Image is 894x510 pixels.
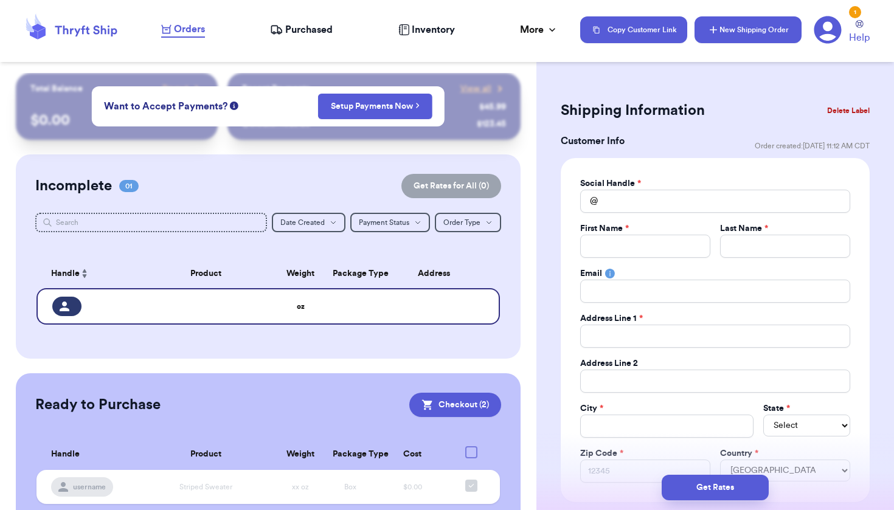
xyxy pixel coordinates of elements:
[174,22,205,36] span: Orders
[580,267,602,280] label: Email
[161,22,205,38] a: Orders
[822,97,875,124] button: Delete Label
[520,22,558,37] div: More
[270,22,333,37] a: Purchased
[580,357,638,370] label: Address Line 2
[814,16,842,44] a: 1
[443,219,480,226] span: Order Type
[580,447,623,460] label: Zip Code
[179,483,232,491] span: Striped Sweater
[412,22,455,37] span: Inventory
[580,177,641,190] label: Social Handle
[119,180,139,192] span: 01
[292,483,309,491] span: xx oz
[285,22,333,37] span: Purchased
[398,22,455,37] a: Inventory
[325,439,375,470] th: Package Type
[720,222,768,235] label: Last Name
[580,222,629,235] label: First Name
[763,402,790,415] label: State
[162,83,189,95] span: Payout
[331,100,420,112] a: Setup Payments Now
[280,219,325,226] span: Date Created
[80,266,89,281] button: Sort ascending
[30,111,203,130] p: $ 0.00
[580,402,603,415] label: City
[460,83,506,95] a: View all
[695,16,802,43] button: New Shipping Order
[849,30,870,45] span: Help
[275,259,325,288] th: Weight
[344,483,356,491] span: Box
[720,447,758,460] label: Country
[580,16,687,43] button: Copy Customer Link
[359,219,409,226] span: Payment Status
[104,99,227,114] span: Want to Accept Payments?
[272,213,345,232] button: Date Created
[136,439,275,470] th: Product
[580,312,643,325] label: Address Line 1
[409,393,501,417] button: Checkout (2)
[30,83,83,95] p: Total Balance
[318,94,433,119] button: Setup Payments Now
[580,460,710,483] input: 12345
[403,483,422,491] span: $0.00
[35,176,112,196] h2: Incomplete
[162,83,203,95] a: Payout
[375,259,500,288] th: Address
[477,118,506,130] div: $ 123.45
[460,83,491,95] span: View all
[662,475,769,500] button: Get Rates
[755,141,870,151] span: Order created: [DATE] 11:12 AM CDT
[849,20,870,45] a: Help
[51,448,80,461] span: Handle
[275,439,325,470] th: Weight
[849,6,861,18] div: 1
[242,83,310,95] p: Recent Payments
[580,190,598,213] div: @
[401,174,501,198] button: Get Rates for All (0)
[297,303,305,310] strong: oz
[479,101,506,113] div: $ 45.99
[350,213,430,232] button: Payment Status
[35,213,266,232] input: Search
[561,101,705,120] h2: Shipping Information
[136,259,275,288] th: Product
[561,134,625,148] h3: Customer Info
[375,439,450,470] th: Cost
[325,259,375,288] th: Package Type
[73,482,106,492] span: username
[51,267,80,280] span: Handle
[435,213,501,232] button: Order Type
[35,395,161,415] h2: Ready to Purchase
